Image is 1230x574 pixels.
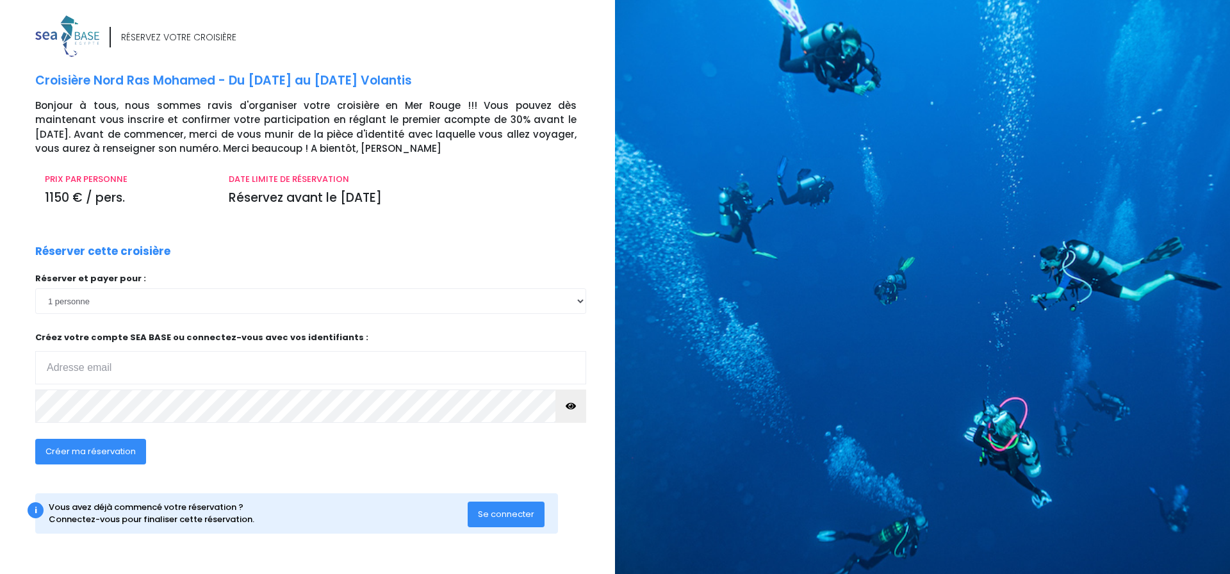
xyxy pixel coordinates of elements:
p: PRIX PAR PERSONNE [45,173,209,186]
p: Croisière Nord Ras Mohamed - Du [DATE] au [DATE] Volantis [35,72,605,90]
a: Se connecter [468,508,545,519]
input: Adresse email [35,351,586,384]
p: DATE LIMITE DE RÉSERVATION [229,173,577,186]
div: Vous avez déjà commencé votre réservation ? Connectez-vous pour finaliser cette réservation. [49,501,468,526]
button: Créer ma réservation [35,439,146,464]
p: Réserver et payer pour : [35,272,586,285]
div: RÉSERVEZ VOTRE CROISIÈRE [121,31,236,44]
span: Se connecter [478,508,534,520]
span: Créer ma réservation [45,445,136,457]
p: Réservez avant le [DATE] [229,189,577,208]
p: Créez votre compte SEA BASE ou connectez-vous avec vos identifiants : [35,331,586,384]
div: i [28,502,44,518]
p: 1150 € / pers. [45,189,209,208]
button: Se connecter [468,502,545,527]
img: logo_color1.png [35,15,99,57]
p: Réserver cette croisière [35,243,170,260]
p: Bonjour à tous, nous sommes ravis d'organiser votre croisière en Mer Rouge !!! Vous pouvez dès ma... [35,99,605,156]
